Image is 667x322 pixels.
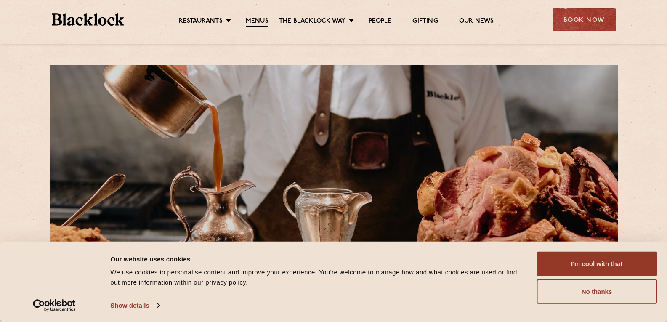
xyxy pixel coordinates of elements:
[279,17,345,26] a: The Blacklock Way
[110,299,159,312] a: Show details
[246,17,268,27] a: Menus
[412,17,438,26] a: Gifting
[537,252,657,276] button: I'm cool with that
[537,279,657,304] button: No thanks
[52,13,125,26] img: BL_Textured_Logo-footer-cropped.svg
[18,299,91,312] a: Usercentrics Cookiebot - opens in a new window
[179,17,223,26] a: Restaurants
[459,17,494,26] a: Our News
[553,8,616,31] div: Book Now
[110,267,518,287] div: We use cookies to personalise content and improve your experience. You're welcome to manage how a...
[110,254,518,264] div: Our website uses cookies
[369,17,391,26] a: People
